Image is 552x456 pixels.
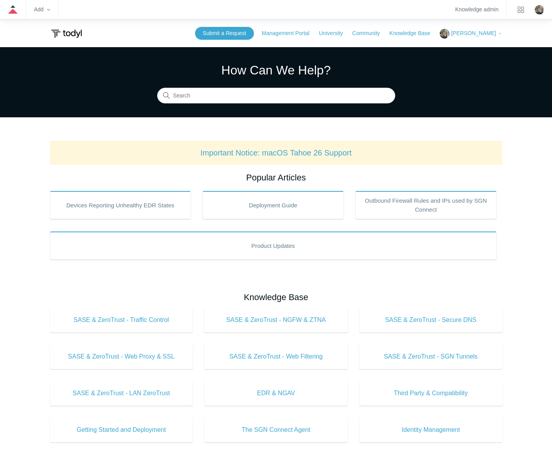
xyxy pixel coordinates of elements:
a: Knowledge admin [455,7,499,12]
a: SASE & ZeroTrust - Secure DNS [359,308,502,332]
span: EDR & NGAV [216,389,336,398]
a: SASE & ZeroTrust - LAN ZeroTrust [50,381,193,406]
a: Devices Reporting Unhealthy EDR States [50,191,191,219]
a: Deployment Guide [202,191,344,219]
h2: Knowledge Base [50,291,502,304]
span: Getting Started and Deployment [62,425,181,435]
a: Community [352,29,388,37]
span: SASE & ZeroTrust - Traffic Control [62,315,181,325]
button: [PERSON_NAME] [440,29,502,39]
span: SASE & ZeroTrust - LAN ZeroTrust [62,389,181,398]
a: Identity Management [359,417,502,442]
span: Third Party & Compatibility [371,389,491,398]
img: Todyl Support Center Help Center home page [50,27,83,41]
a: Knowledge Base [389,29,438,37]
zd-hc-trigger: Add [34,7,50,12]
a: SASE & ZeroTrust - SGN Tunnels [359,344,502,369]
span: SASE & ZeroTrust - Secure DNS [371,315,491,325]
a: Outbound Firewall Rules and IPs used by SGN Connect [355,191,497,219]
span: SASE & ZeroTrust - NGFW & ZTNA [216,315,336,325]
a: SASE & ZeroTrust - NGFW & ZTNA [204,308,348,332]
a: EDR & NGAV [204,381,348,406]
span: SASE & ZeroTrust - Web Proxy & SSL [62,352,181,361]
span: SASE & ZeroTrust - Web Filtering [216,352,336,361]
h1: How Can We Help? [157,61,395,80]
img: user avatar [535,5,544,14]
h2: Popular Articles [50,171,502,184]
a: Getting Started and Deployment [50,417,193,442]
input: Search [157,88,395,104]
a: SASE & ZeroTrust - Web Filtering [204,344,348,369]
a: Submit a Request [195,27,254,40]
a: SASE & ZeroTrust - Traffic Control [50,308,193,332]
span: [PERSON_NAME] [451,30,496,36]
a: University [319,29,350,37]
a: Management Portal [262,29,317,37]
a: Product Updates [50,232,497,260]
a: Important Notice: macOS Tahoe 26 Support [201,148,352,157]
a: Third Party & Compatibility [359,381,502,406]
zd-hc-trigger: Click your profile icon to open the profile menu [535,5,544,14]
a: SASE & ZeroTrust - Web Proxy & SSL [50,344,193,369]
a: The SGN Connect Agent [204,417,348,442]
span: The SGN Connect Agent [216,425,336,435]
span: SASE & ZeroTrust - SGN Tunnels [371,352,491,361]
span: Identity Management [371,425,491,435]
